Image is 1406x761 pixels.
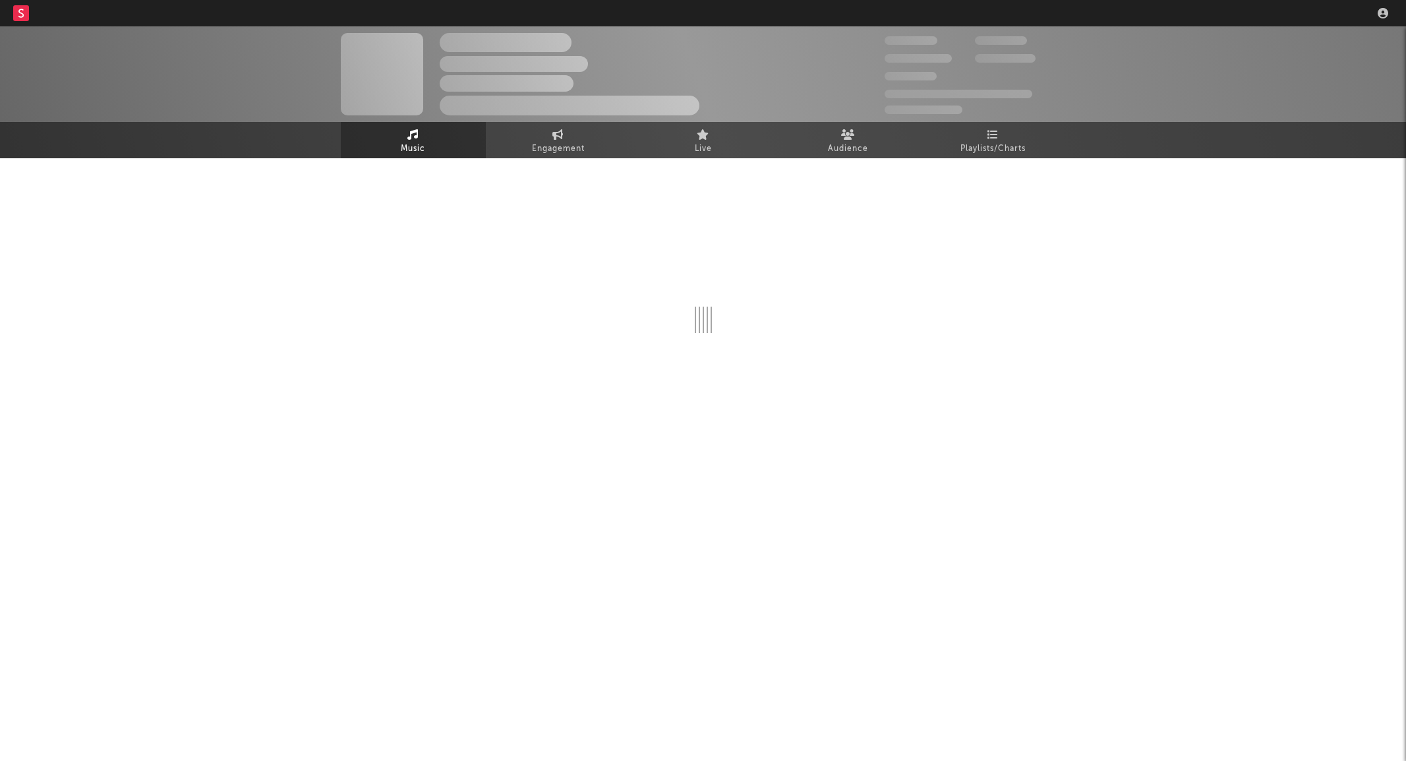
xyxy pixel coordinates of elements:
[828,141,868,157] span: Audience
[341,122,486,158] a: Music
[631,122,776,158] a: Live
[401,141,425,157] span: Music
[695,141,712,157] span: Live
[885,90,1032,98] span: 50,000,000 Monthly Listeners
[960,141,1026,157] span: Playlists/Charts
[975,36,1027,45] span: 100,000
[885,54,952,63] span: 50,000,000
[776,122,921,158] a: Audience
[885,106,962,114] span: Jump Score: 85.0
[532,141,585,157] span: Engagement
[975,54,1036,63] span: 1,000,000
[885,36,937,45] span: 300,000
[921,122,1066,158] a: Playlists/Charts
[885,72,937,80] span: 100,000
[486,122,631,158] a: Engagement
